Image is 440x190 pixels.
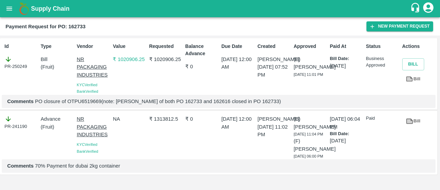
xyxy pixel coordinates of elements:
p: (B) [PERSON_NAME] [294,115,327,131]
p: ( Fruit ) [41,123,74,131]
p: Due Date [221,43,255,50]
p: Type [41,43,74,50]
span: [DATE] 11:04 PM [294,132,323,136]
div: PR-250249 [4,56,38,70]
div: PR-241190 [4,115,38,130]
p: [DATE] [330,137,363,144]
p: Advance [41,115,74,123]
button: Bill [402,58,424,70]
p: PO closure of OTPU6519669(note: [PERSON_NAME] of both PO 162733 and 162616 closed in PO 162733) [7,98,430,105]
a: Bill [402,115,424,127]
p: 70% Payment for dubai 2kg container [7,162,430,170]
b: Supply Chain [31,5,69,12]
b: Comments [7,163,34,169]
p: [DATE] [330,62,363,70]
p: ( Fruit ) [41,63,74,71]
b: Comments [7,99,34,104]
p: Bill [41,56,74,63]
p: [DATE] 06:04 PM [330,115,363,131]
p: Balance Advance [185,43,219,57]
span: [DATE] 06:00 PM [294,154,323,158]
p: [DATE] 12:00 AM [221,56,255,71]
button: open drawer [1,1,17,17]
p: ₹ 1020906.25 [149,56,183,63]
a: Bill [402,73,424,85]
p: Business Approved [366,56,399,68]
a: Supply Chain [31,4,410,13]
p: (F) [PERSON_NAME] [294,137,327,153]
span: KYC Verified [77,142,97,147]
p: ₹ 1313812.5 [149,115,183,123]
p: Approved [294,43,327,50]
p: Id [4,43,38,50]
p: Requested [149,43,183,50]
p: [DATE] 11:02 PM [257,123,291,139]
p: NR PACKAGING INDUSTRIES [77,56,110,79]
span: [DATE] 11:01 PM [294,72,323,77]
p: NR PACKAGING INDUSTRIES [77,115,110,138]
span: KYC Verified [77,83,97,87]
div: customer-support [410,2,422,15]
p: Paid At [330,43,363,50]
p: NA [113,115,146,123]
p: Status [366,43,399,50]
p: Value [113,43,146,50]
p: ₹ 0 [185,63,219,70]
p: Bill Date: [330,131,363,137]
button: New Payment Request [366,21,433,31]
p: [PERSON_NAME] [257,115,291,123]
span: Bank Verified [77,149,98,153]
p: Paid [366,115,399,122]
p: [DATE] 12:00 AM [221,115,255,131]
b: Payment Request for PO: 162733 [5,24,86,29]
p: Vendor [77,43,110,50]
p: ₹ 0 [185,115,219,123]
p: Bill Date: [330,56,363,62]
p: [DATE] 07:52 PM [257,63,291,79]
img: logo [17,2,31,16]
p: [PERSON_NAME] [257,56,291,63]
div: account of current user [422,1,434,16]
p: Actions [402,43,436,50]
span: Bank Verified [77,89,98,93]
p: Created [257,43,291,50]
p: ₹ 1020906.25 [113,56,146,63]
p: (B) [PERSON_NAME] [294,56,327,71]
